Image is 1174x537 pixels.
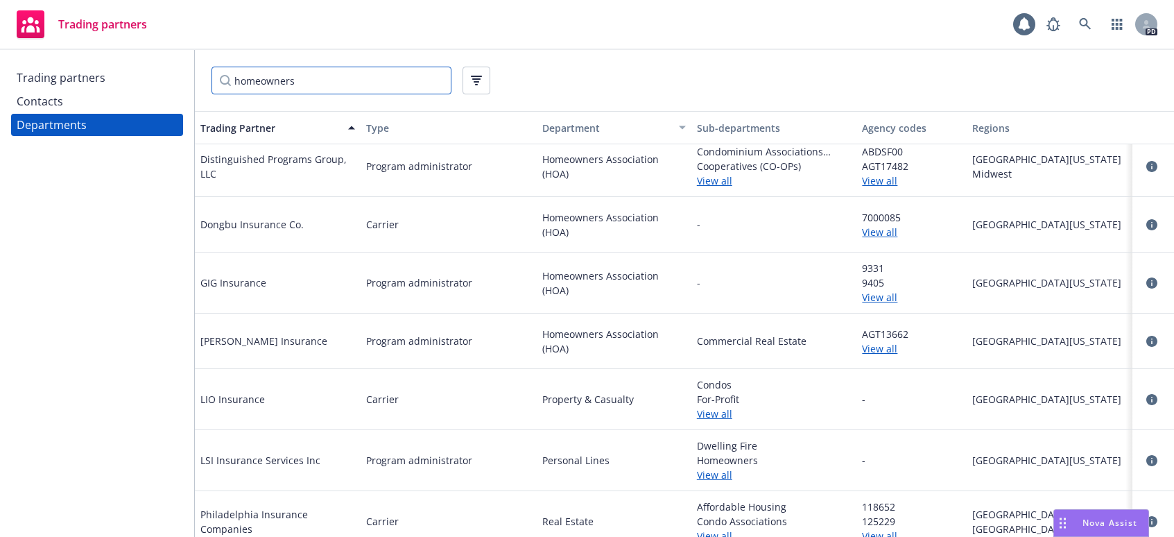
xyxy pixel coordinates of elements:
span: Homeowners Association (HOA) [542,327,686,356]
span: Distinguished Programs Group, LLC [200,152,355,181]
span: Condos [697,377,852,392]
span: GIG Insurance [200,275,266,290]
a: Search [1071,10,1099,38]
span: [GEOGRAPHIC_DATA][US_STATE] [972,392,1127,407]
a: circleInformation [1143,216,1160,233]
span: [GEOGRAPHIC_DATA][US_STATE] [972,217,1127,232]
span: [GEOGRAPHIC_DATA][US_STATE] [972,152,1127,167]
span: AGT17482 [862,159,961,173]
button: Type [361,111,526,144]
div: Drag to move [1054,510,1071,536]
span: Commercial Real Estate [697,334,852,348]
a: View all [697,173,852,188]
a: circleInformation [1143,513,1160,530]
span: [PERSON_NAME] Insurance [200,334,327,348]
span: [GEOGRAPHIC_DATA][US_STATE] [972,334,1127,348]
button: Trading Partner [195,111,361,144]
a: View all [697,407,852,421]
span: LSI Insurance Services Inc [200,453,320,468]
span: Nova Assist [1082,517,1137,529]
button: Agency codes [856,111,967,144]
span: Cooperatives (CO-OPs) [697,159,852,173]
span: Property & Casualty [542,392,686,407]
span: Trading partners [58,19,147,30]
a: Contacts [11,90,183,112]
a: circleInformation [1143,452,1160,469]
span: Affordable Housing [697,500,852,514]
span: AGT13662 [862,327,961,341]
span: LIO Insurance [200,392,265,407]
span: - [697,217,700,232]
span: Program administrator [366,453,472,468]
span: Homeowners Association (HOA) [542,268,686,298]
div: Regions [972,121,1127,135]
a: Trading partners [11,67,183,89]
a: circleInformation [1143,333,1160,350]
a: View all [862,290,961,305]
span: [GEOGRAPHIC_DATA][US_STATE] [972,453,1127,468]
div: Contacts [17,90,63,112]
span: Midwest [972,167,1127,181]
a: circleInformation [1143,275,1160,291]
a: View all [862,225,961,239]
a: View all [697,468,852,482]
span: Dwelling Fire [697,438,852,453]
span: Dongbu Insurance Co. [200,217,304,232]
a: View all [862,341,961,356]
a: Departments [11,114,183,136]
input: Filter by keyword... [212,67,451,94]
button: Sub-departments [691,111,857,144]
span: [GEOGRAPHIC_DATA][US_STATE] [972,507,1127,522]
span: Real Estate [542,514,686,529]
button: Regions [967,111,1132,144]
div: Departments [17,114,87,136]
span: Homeowners Association (HOA) [542,210,686,239]
div: Trading partners [17,67,105,89]
span: Carrier [366,392,399,407]
a: Trading partners [11,5,153,44]
span: 7000085 [862,210,961,225]
a: Report a Bug [1039,10,1067,38]
div: Sub-departments [697,121,852,135]
span: Program administrator [366,334,472,348]
button: Department [526,111,691,144]
span: ABDSF00 [862,144,961,159]
a: circleInformation [1143,158,1160,175]
div: Trading Partner [200,121,340,135]
span: Homeowners Association (HOA) [542,152,686,181]
div: Agency codes [862,121,961,135]
span: Personal Lines [542,453,686,468]
a: Switch app [1103,10,1131,38]
span: - [862,453,865,468]
span: Condominium Associations (COAs) [697,144,852,159]
span: Carrier [366,217,399,232]
span: [GEOGRAPHIC_DATA][US_STATE] [972,275,1127,290]
span: 9405 [862,275,961,290]
span: [GEOGRAPHIC_DATA] [972,522,1127,536]
a: View all [862,173,961,188]
span: For-Profit [697,392,852,407]
span: Homeowners [697,453,852,468]
div: Department [531,121,671,135]
span: 9331 [862,261,961,275]
span: - [862,392,865,407]
span: Program administrator [366,275,472,290]
span: Carrier [366,514,399,529]
div: Type [366,121,521,135]
span: 118652 [862,500,961,514]
span: Condo Associations [697,514,852,529]
span: - [697,275,700,290]
span: Program administrator [366,159,472,173]
button: Nova Assist [1053,509,1149,537]
span: 125229 [862,514,961,529]
span: Philadelphia Insurance Companies [200,507,355,536]
a: circleInformation [1143,391,1160,408]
